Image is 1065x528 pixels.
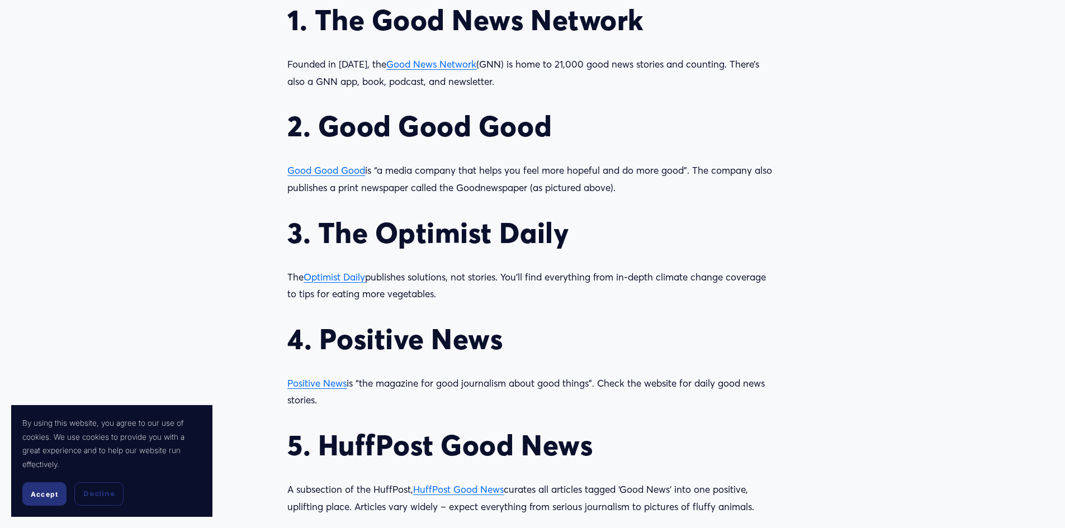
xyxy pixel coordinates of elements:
a: HuffPost Good News [413,483,504,495]
p: Founded in [DATE], the (GNN) is home to 21,000 good news stories and counting. There’s also a GNN... [287,56,777,90]
button: Accept [22,482,67,506]
p: is “the magazine for good journalism about good things”. Check the website for daily good news st... [287,375,777,409]
a: Good Good Good [287,164,365,176]
p: By using this website, you agree to our use of cookies. We use cookies to provide you with a grea... [22,416,201,471]
p: The publishes solutions, not stories. You’ll find everything from in-depth climate change coverag... [287,269,777,303]
button: Decline [74,482,124,506]
section: Cookie banner [11,405,212,517]
span: Decline [83,489,115,499]
h2: 5. HuffPost Good News [287,428,777,462]
h2: 1. The Good News Network [287,3,777,37]
span: Accept [31,490,58,498]
a: Good News Network [386,58,476,70]
h2: 2. Good Good Good [287,109,777,143]
h2: 4. Positive News [287,322,777,356]
p: A subsection of the HuffPost, curates all articles tagged ‘Good News’ into one positive, upliftin... [287,481,777,515]
h2: 3. The Optimist Daily [287,216,777,250]
p: is “a media company that helps you feel more hopeful and do more good”. The company also publishe... [287,162,777,196]
a: Optimist Daily [304,271,365,283]
a: Positive News [287,377,347,389]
